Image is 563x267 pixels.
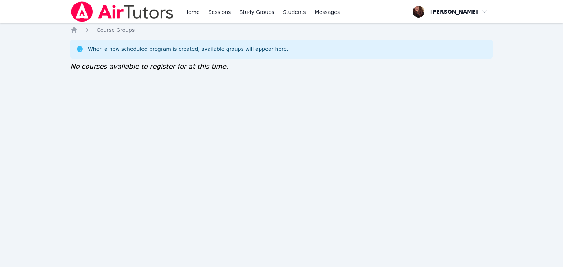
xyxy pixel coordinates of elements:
[97,26,135,34] a: Course Groups
[70,26,493,34] nav: Breadcrumb
[70,63,228,70] span: No courses available to register for at this time.
[70,1,174,22] img: Air Tutors
[88,45,288,53] div: When a new scheduled program is created, available groups will appear here.
[97,27,135,33] span: Course Groups
[315,8,340,16] span: Messages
